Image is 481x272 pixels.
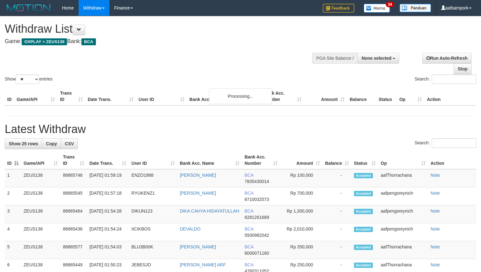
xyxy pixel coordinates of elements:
[129,241,177,259] td: BLU3B00K
[415,138,476,148] label: Search:
[5,75,53,84] label: Show entries
[280,169,322,187] td: Rp 100,000
[5,123,476,136] h1: Latest Withdraw
[354,263,373,268] span: Accepted
[85,87,136,105] th: Date Trans.
[136,87,187,105] th: User ID
[81,38,96,45] span: BCA
[9,141,38,146] span: Show 25 rows
[60,223,87,241] td: 86865436
[245,226,253,231] span: BCA
[22,38,67,45] span: OXPLAY > ZEUS138
[5,241,21,259] td: 5
[280,187,322,205] td: Rp 700,000
[400,4,431,12] img: panduan.png
[378,169,428,187] td: aafThorrachana
[65,141,74,146] span: CSV
[129,205,177,223] td: DIKUN123
[60,169,87,187] td: 86865746
[354,245,373,250] span: Accepted
[323,187,351,205] td: -
[129,223,177,241] td: IICIKBOS
[61,138,78,149] a: CSV
[245,179,269,184] span: Copy 7835430014 to clipboard
[5,3,53,13] img: MOTION_logo.png
[351,151,378,169] th: Status: activate to sort column ascending
[87,205,129,223] td: [DATE] 01:54:28
[378,205,428,223] td: aafpengsreynich
[5,138,42,149] a: Show 25 rows
[245,191,253,196] span: BCA
[323,4,354,13] img: Feedback.jpg
[60,151,87,169] th: Trans ID: activate to sort column ascending
[5,223,21,241] td: 4
[14,87,58,105] th: Game/API
[180,244,216,249] a: [PERSON_NAME]
[21,241,60,259] td: ZEUS138
[386,2,394,7] span: 34
[129,169,177,187] td: ENZO1988
[21,151,60,169] th: Game/API: activate to sort column ascending
[245,215,269,220] span: Copy 6281261689 to clipboard
[87,187,129,205] td: [DATE] 01:57:18
[428,151,477,169] th: Action
[280,151,322,169] th: Amount: activate to sort column ascending
[21,205,60,223] td: ZEUS138
[180,226,201,231] a: DEVALDO
[378,223,428,241] td: aafpengsreynich
[245,262,253,267] span: BCA
[431,262,440,267] a: Note
[323,241,351,259] td: -
[431,208,440,214] a: Note
[209,88,272,104] div: Processing...
[422,53,472,64] a: Run Auto-Refresh
[280,205,322,223] td: Rp 1,300,000
[424,87,476,105] th: Action
[280,241,322,259] td: Rp 350,000
[16,75,39,84] select: Showentries
[323,205,351,223] td: -
[60,187,87,205] td: 86865545
[432,75,476,84] input: Search:
[60,241,87,259] td: 86865577
[364,4,390,13] img: Button%20Memo.svg
[60,205,87,223] td: 86865464
[180,262,226,267] a: [PERSON_NAME] ARF
[323,169,351,187] td: -
[5,169,21,187] td: 1
[242,151,280,169] th: Bank Acc. Number: activate to sort column ascending
[180,173,216,178] a: [PERSON_NAME]
[431,173,440,178] a: Note
[432,138,476,148] input: Search:
[245,173,253,178] span: BCA
[87,241,129,259] td: [DATE] 01:54:03
[261,87,304,105] th: Bank Acc. Number
[415,75,476,84] label: Search:
[5,87,14,105] th: ID
[87,223,129,241] td: [DATE] 01:54:24
[347,87,376,105] th: Balance
[280,223,322,241] td: Rp 2,010,000
[180,191,216,196] a: [PERSON_NAME]
[431,244,440,249] a: Note
[5,23,314,35] h1: Withdraw List
[5,187,21,205] td: 2
[431,191,440,196] a: Note
[378,187,428,205] td: aafpengsreynich
[245,233,269,238] span: Copy 5930982042 to clipboard
[5,38,314,45] h4: Game: Bank:
[5,205,21,223] td: 3
[376,87,397,105] th: Status
[5,151,21,169] th: ID: activate to sort column descending
[354,173,373,178] span: Accepted
[129,151,177,169] th: User ID: activate to sort column ascending
[397,87,424,105] th: Op
[431,226,440,231] a: Note
[21,169,60,187] td: ZEUS138
[245,244,253,249] span: BCA
[21,187,60,205] td: ZEUS138
[454,64,472,74] a: Stop
[354,191,373,196] span: Accepted
[87,151,129,169] th: Date Trans.: activate to sort column ascending
[362,56,391,61] span: None selected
